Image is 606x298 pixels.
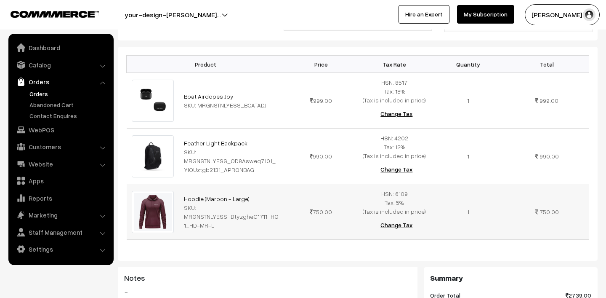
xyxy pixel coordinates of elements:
[363,190,426,215] span: HSN: 6109 Tax: 5% (Tax is included in price)
[11,191,111,206] a: Reports
[467,208,469,215] span: 1
[363,134,426,159] span: HSN: 4202 Tax: 12% (Tax is included in price)
[184,140,247,147] a: Feather Light Backpack
[132,80,174,122] img: 17475766658382Morgan_Stanley_Boat_Airdopes_Joy_Preview.jpg
[11,11,99,17] img: COMMMERCE
[95,4,250,25] button: your-design-[PERSON_NAME]…
[430,274,591,283] h3: Summary
[11,225,111,240] a: Staff Management
[11,139,111,154] a: Customers
[184,195,250,202] a: Hoodie (Maroon - Large)
[184,101,279,110] div: SKU: MRGNSTNLYESS_BOATADJ
[399,5,449,24] a: Hire an Expert
[310,153,332,160] span: 990.00
[358,56,431,73] th: Tax Rate
[540,153,559,160] span: 990.00
[374,216,419,234] button: Change Tax
[363,79,426,104] span: HSN: 8517 Tax: 18% (Tax is included in price)
[11,173,111,188] a: Apps
[310,208,332,215] span: 750.00
[132,135,174,178] img: 17201668423999MS-Backpack.png
[124,287,411,297] blockquote: -
[184,148,279,174] div: SKU: MRGNSTNLYESS_OD8Asweq7101_YlOUztgb2131_APRONBAG
[184,93,234,100] a: Boat Airdopes Joy
[127,56,284,73] th: Product
[11,207,111,223] a: Marketing
[467,97,469,104] span: 1
[27,111,111,120] a: Contact Enquires
[11,122,111,137] a: WebPOS
[124,274,411,283] h3: Notes
[467,153,469,160] span: 1
[11,242,111,257] a: Settings
[11,8,84,19] a: COMMMERCE
[11,40,111,55] a: Dashboard
[374,105,419,123] button: Change Tax
[11,156,111,172] a: Website
[431,56,505,73] th: Quantity
[284,56,358,73] th: Price
[374,160,419,179] button: Change Tax
[540,97,558,104] span: 999.00
[505,56,589,73] th: Total
[27,100,111,109] a: Abandoned Cart
[525,4,600,25] button: [PERSON_NAME] N.P
[540,208,559,215] span: 750.00
[27,89,111,98] a: Orders
[11,74,111,89] a: Orders
[11,57,111,72] a: Catalog
[184,203,279,230] div: SKU: MRGNSTNLYESS_DtyzgheC1711_HO1_HD-MR-L
[310,97,332,104] span: 999.00
[132,191,174,234] img: 1717690220445511167713186763f7005b65a0e3hd_mrn.jpg
[583,8,595,21] img: user
[457,5,514,24] a: My Subscription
